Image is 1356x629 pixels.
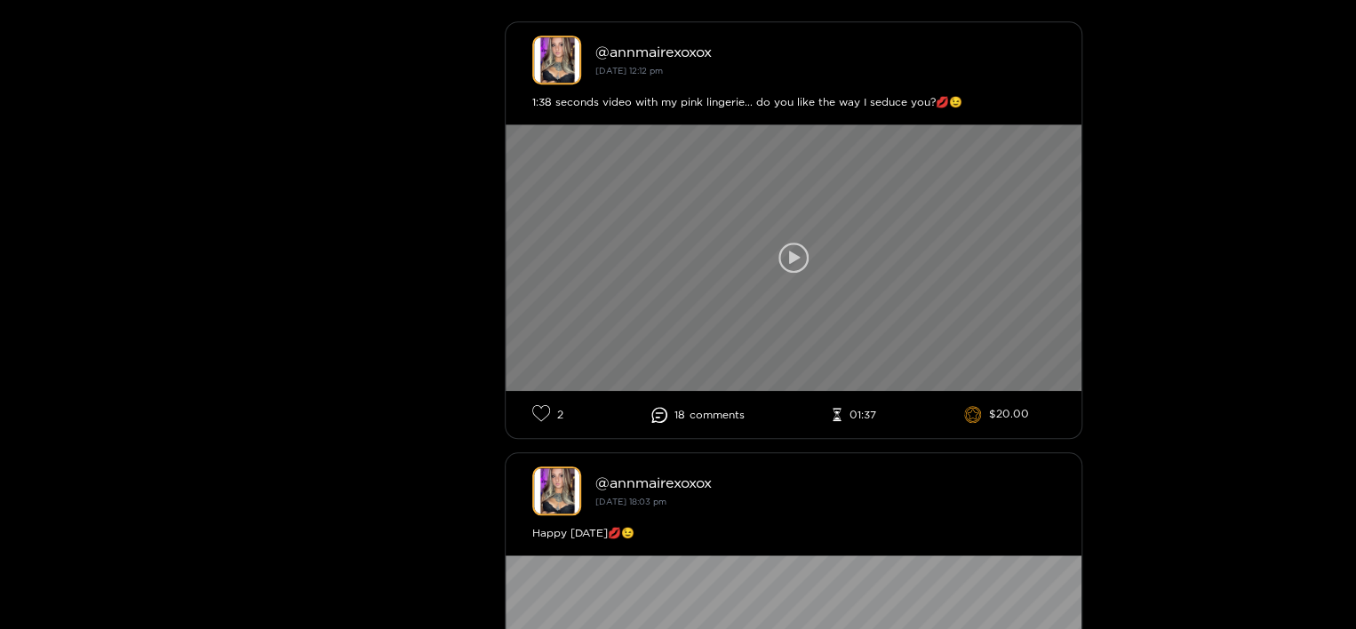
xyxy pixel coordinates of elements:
img: annmairexoxox [532,466,581,515]
img: annmairexoxox [532,36,581,84]
span: comment s [690,409,745,421]
small: [DATE] 18:03 pm [595,497,666,506]
div: Happy [DATE]💋😉 [532,524,1055,542]
li: 2 [532,404,563,425]
div: 1:38 seconds video with my pink lingerie... do you like the way I seduce you?💋😉 [532,93,1055,111]
small: [DATE] 12:12 pm [595,66,663,76]
li: 01:37 [833,408,875,422]
li: 18 [651,407,745,423]
div: @ annmairexoxox [595,44,1055,60]
li: $20.00 [964,406,1029,424]
div: @ annmairexoxox [595,474,1055,490]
